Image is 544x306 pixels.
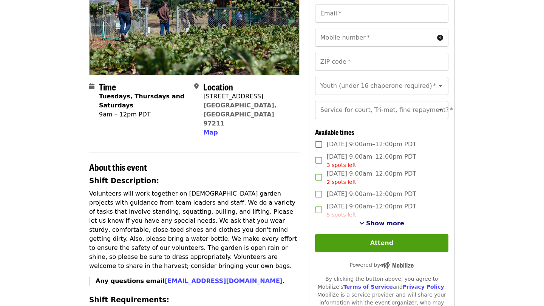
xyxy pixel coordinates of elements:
span: Show more [366,220,404,227]
a: [EMAIL_ADDRESS][DOMAIN_NAME] [165,277,283,285]
input: ZIP code [315,53,448,71]
span: [DATE] 9:00am–12:00pm PDT [327,190,416,199]
a: Privacy Policy [403,284,444,290]
span: Available times [315,127,354,137]
p: . [96,277,300,286]
div: 9am – 12pm PDT [99,110,188,119]
span: 2 spots left [327,179,356,185]
button: See more timeslots [359,219,404,228]
img: Powered by Mobilize [380,262,414,269]
input: Mobile number [315,29,434,47]
button: Map [203,128,218,137]
span: [DATE] 9:00am–12:00pm PDT [327,140,416,149]
span: Location [203,80,233,93]
span: Map [203,129,218,136]
span: 3 spots left [327,162,356,168]
button: Open [435,105,446,115]
button: Open [435,81,446,91]
div: [STREET_ADDRESS] [203,92,293,101]
input: Email [315,5,448,23]
i: map-marker-alt icon [194,83,199,90]
i: calendar icon [89,83,94,90]
span: Powered by [349,262,414,268]
button: Attend [315,234,448,252]
span: About this event [89,160,147,173]
strong: Shift Description: [89,177,159,185]
span: [DATE] 9:00am–12:00pm PDT [327,169,416,186]
i: circle-info icon [437,34,443,41]
span: Time [99,80,116,93]
a: Terms of Service [343,284,393,290]
span: [DATE] 9:00am–12:00pm PDT [327,202,416,219]
p: Volunteers will work together on [DEMOGRAPHIC_DATA] garden projects with guidance from team leade... [89,189,300,271]
strong: Shift Requirements: [89,296,169,304]
span: [DATE] 9:00am–12:00pm PDT [327,152,416,169]
strong: Any questions email [96,277,283,285]
a: [GEOGRAPHIC_DATA], [GEOGRAPHIC_DATA] 97211 [203,102,277,127]
span: 5 spots left [327,212,356,218]
strong: Tuesdays, Thursdays and Saturdays [99,93,184,109]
